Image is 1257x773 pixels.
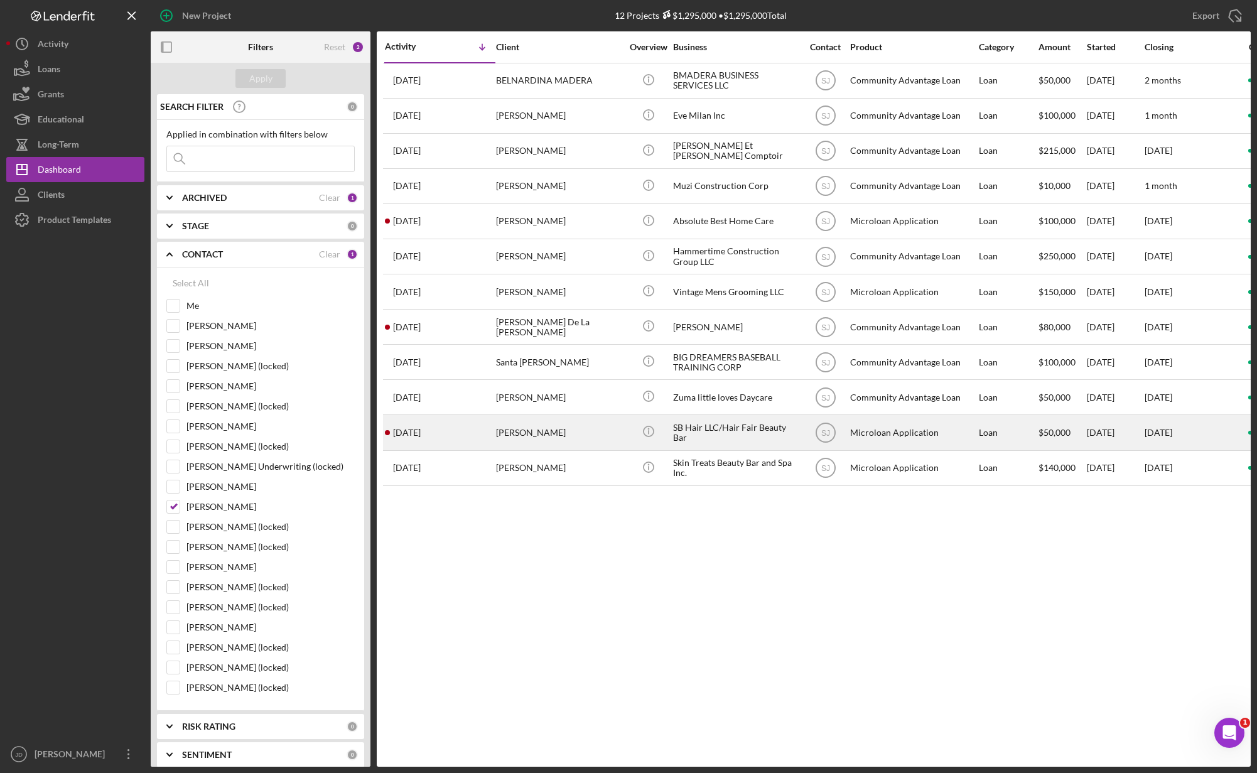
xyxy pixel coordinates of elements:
[979,381,1037,414] div: Loan
[38,207,111,235] div: Product Templates
[1039,145,1076,156] span: $215,000
[319,249,340,259] div: Clear
[1145,322,1172,332] time: [DATE]
[186,581,355,593] label: [PERSON_NAME] (locked)
[1145,75,1181,85] time: 2 months
[673,310,799,343] div: [PERSON_NAME]
[249,69,272,88] div: Apply
[1039,42,1086,52] div: Amount
[6,107,144,132] a: Educational
[347,249,358,260] div: 1
[979,205,1037,238] div: Loan
[1039,286,1076,297] span: $150,000
[821,464,829,473] text: SJ
[850,345,976,379] div: Community Advantage Loan
[979,275,1037,308] div: Loan
[6,182,144,207] a: Clients
[324,42,345,52] div: Reset
[821,77,829,85] text: SJ
[1145,145,1172,156] time: [DATE]
[673,42,799,52] div: Business
[186,500,355,513] label: [PERSON_NAME]
[496,42,622,52] div: Client
[979,170,1037,203] div: Loan
[6,31,144,57] button: Activity
[673,451,799,485] div: Skin Treats Beauty Bar and Spa Inc.
[1145,357,1172,367] time: [DATE]
[1039,427,1071,438] span: $50,000
[38,157,81,185] div: Dashboard
[673,99,799,132] div: Eve Milan Inc
[186,621,355,634] label: [PERSON_NAME]
[850,310,976,343] div: Community Advantage Loan
[1087,345,1143,379] div: [DATE]
[1087,134,1143,168] div: [DATE]
[38,182,65,210] div: Clients
[673,381,799,414] div: Zuma little loves Daycare
[821,358,829,367] text: SJ
[393,287,421,297] time: 2025-08-07 17:32
[821,217,829,226] text: SJ
[673,240,799,273] div: Hammertime Construction Group LLC
[151,3,244,28] button: New Project
[160,102,224,112] b: SEARCH FILTER
[393,146,421,156] time: 2025-08-30 23:21
[393,251,421,261] time: 2025-08-19 16:42
[186,400,355,413] label: [PERSON_NAME] (locked)
[6,57,144,82] button: Loans
[1240,718,1250,728] span: 1
[850,275,976,308] div: Microloan Application
[496,381,622,414] div: [PERSON_NAME]
[1039,180,1071,191] span: $10,000
[38,57,60,85] div: Loans
[1145,180,1177,191] time: 1 month
[496,345,622,379] div: Santa [PERSON_NAME]
[979,42,1037,52] div: Category
[347,721,358,732] div: 0
[1039,322,1071,332] span: $80,000
[821,393,829,402] text: SJ
[1087,205,1143,238] div: [DATE]
[393,463,421,473] time: 2025-04-21 19:07
[1039,75,1071,85] span: $50,000
[182,722,235,732] b: RISK RATING
[821,288,829,296] text: SJ
[496,275,622,308] div: [PERSON_NAME]
[673,416,799,449] div: SB Hair LLC/Hair Fair Beauty Bar
[166,271,215,296] button: Select All
[1039,392,1071,403] span: $50,000
[6,207,144,232] a: Product Templates
[850,134,976,168] div: Community Advantage Loan
[979,345,1037,379] div: Loan
[496,451,622,485] div: [PERSON_NAME]
[1145,251,1172,261] time: [DATE]
[393,181,421,191] time: 2025-08-28 13:27
[496,170,622,203] div: [PERSON_NAME]
[850,240,976,273] div: Community Advantage Loan
[1039,251,1076,261] span: $250,000
[659,10,716,21] div: $1,295,000
[186,480,355,493] label: [PERSON_NAME]
[393,428,421,438] time: 2025-07-16 18:27
[496,310,622,343] div: [PERSON_NAME] De La [PERSON_NAME]
[1180,3,1251,28] button: Export
[186,440,355,453] label: [PERSON_NAME] (locked)
[1087,42,1143,52] div: Started
[1087,275,1143,308] div: [DATE]
[1192,3,1219,28] div: Export
[979,64,1037,97] div: Loan
[850,381,976,414] div: Community Advantage Loan
[186,300,355,312] label: Me
[496,134,622,168] div: [PERSON_NAME]
[1039,215,1076,226] span: $100,000
[347,101,358,112] div: 0
[850,42,976,52] div: Product
[393,392,421,403] time: 2025-07-21 20:37
[393,111,421,121] time: 2025-09-06 00:09
[182,750,232,760] b: SENTIMENT
[850,451,976,485] div: Microloan Application
[821,252,829,261] text: SJ
[186,360,355,372] label: [PERSON_NAME] (locked)
[6,132,144,157] button: Long-Term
